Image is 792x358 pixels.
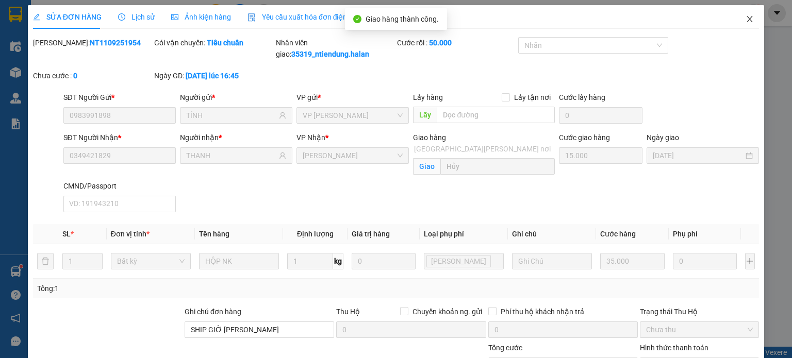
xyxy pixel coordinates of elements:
label: Ngày giao [647,133,679,142]
div: CMND/Passport [63,180,176,192]
span: VP Nhận [296,133,325,142]
div: Cước rồi : [397,37,516,48]
input: 0 [600,253,664,269]
span: Định lượng [297,230,334,238]
span: Lấy [413,107,437,123]
span: Chưa thu [646,322,753,337]
div: [PERSON_NAME]: [33,37,152,48]
input: Tên người gửi [186,110,277,121]
b: [DATE] lúc 16:45 [186,72,239,80]
span: Bất kỳ [117,253,185,269]
label: Ghi chú đơn hàng [185,308,241,316]
label: Cước giao hàng [559,133,610,142]
span: user [279,112,286,119]
span: Lấy hàng [413,93,443,101]
span: Tổng cước [488,344,522,352]
span: VP Hoàng Văn Thụ [303,148,403,163]
input: Ghi Chú [512,253,592,269]
input: Cước giao hàng [559,147,642,164]
span: clock-circle [118,13,125,21]
span: user [279,152,286,159]
b: 35319_ntiendung.halan [291,50,369,58]
span: kg [333,253,343,269]
span: Lịch sử [118,13,155,21]
span: Cước hàng [600,230,636,238]
div: Người nhận [180,132,292,143]
div: Ngày GD: [154,70,273,81]
span: SỬA ĐƠN HÀNG [33,13,102,21]
div: Người gửi [180,92,292,103]
span: check-circle [353,15,361,23]
span: VP Nguyễn Trãi [303,108,403,123]
span: close [746,15,754,23]
span: Phụ phí [673,230,698,238]
div: SĐT Người Gửi [63,92,176,103]
input: 0 [352,253,416,269]
span: Lấy tận nơi [510,92,555,103]
input: Ngày giao [653,150,744,161]
button: Close [735,5,764,34]
input: Dọc đường [437,107,555,123]
div: Tổng: 1 [37,283,306,294]
div: SĐT Người Nhận [63,132,176,143]
div: VP gửi [296,92,409,103]
span: Giao [413,158,440,175]
span: Đơn vị tính [111,230,150,238]
span: Chuyển khoản ng. gửi [408,306,486,317]
th: Ghi chú [508,224,596,244]
span: [PERSON_NAME] [431,255,486,267]
input: Cước lấy hàng [559,107,642,124]
input: Ghi chú đơn hàng [185,321,334,338]
span: Giá trị hàng [352,230,390,238]
input: Giao tận nơi [440,158,555,175]
label: Cước lấy hàng [559,93,605,101]
input: VD: Bàn, Ghế [199,253,279,269]
b: Tiêu chuẩn [207,39,243,47]
span: Thu Hộ [336,308,360,316]
span: Giao hàng [413,133,446,142]
div: Gói vận chuyển: [154,37,273,48]
b: NT1109251954 [90,39,141,47]
div: Nhân viên giao: [276,37,395,60]
span: Tên hàng [199,230,229,238]
label: Hình thức thanh toán [640,344,708,352]
th: Loại phụ phí [420,224,508,244]
b: 50.000 [429,39,452,47]
button: delete [37,253,54,269]
span: Ảnh kiện hàng [171,13,231,21]
span: SL [62,230,71,238]
span: Giao hàng thành công. [366,15,439,23]
button: plus [745,253,755,269]
span: picture [171,13,178,21]
span: Lưu kho [426,255,491,267]
div: Chưa cước : [33,70,152,81]
b: 0 [73,72,77,80]
span: Yêu cầu xuất hóa đơn điện tử [247,13,356,21]
span: [GEOGRAPHIC_DATA][PERSON_NAME] nơi [410,143,555,155]
input: Tên người nhận [186,150,277,161]
span: edit [33,13,40,21]
span: Phí thu hộ khách nhận trả [497,306,588,317]
div: Trạng thái Thu Hộ [640,306,759,317]
img: icon [247,13,256,22]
